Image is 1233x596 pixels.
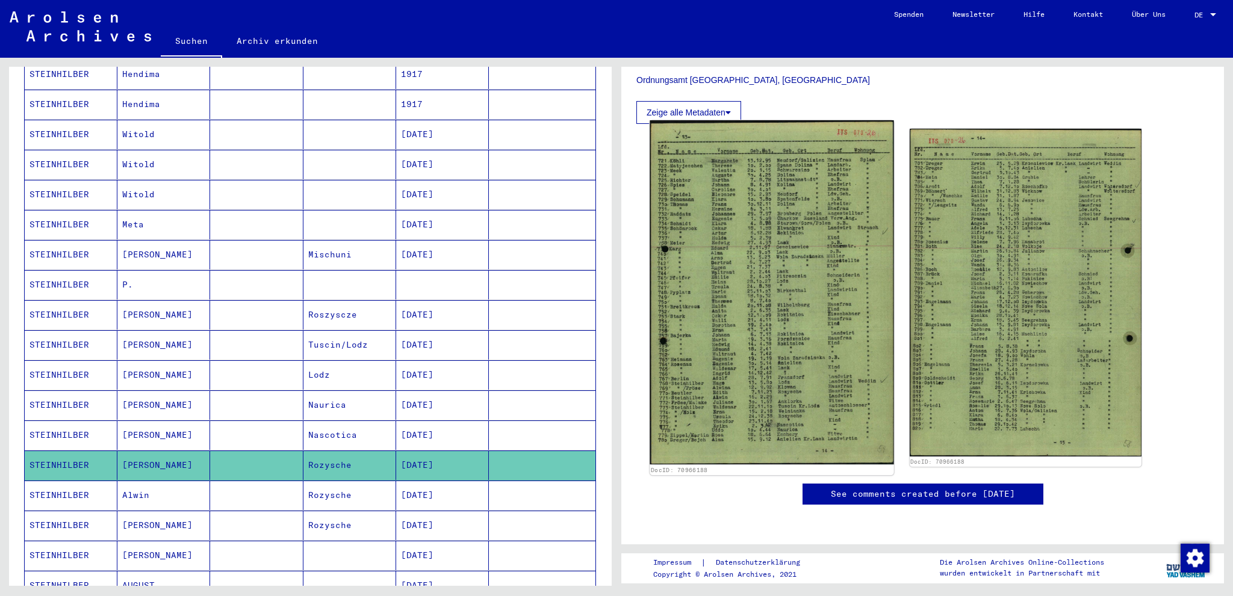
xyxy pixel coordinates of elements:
[1180,543,1209,572] div: Zustimmung ändern
[25,300,117,330] mat-cell: STEINHILBER
[396,240,489,269] mat-cell: [DATE]
[117,90,210,119] mat-cell: Hendima
[117,390,210,420] mat-cell: [PERSON_NAME]
[653,569,815,580] p: Copyright © Arolsen Archives, 2021
[396,390,489,420] mat-cell: [DATE]
[25,481,117,510] mat-cell: STEINHILBER
[396,511,489,540] mat-cell: [DATE]
[25,180,117,209] mat-cell: STEINHILBER
[831,488,1015,500] a: See comments created before [DATE]
[396,360,489,390] mat-cell: [DATE]
[706,556,815,569] a: Datenschutzerklärung
[396,481,489,510] mat-cell: [DATE]
[653,556,701,569] a: Impressum
[117,541,210,570] mat-cell: [PERSON_NAME]
[303,390,396,420] mat-cell: Naurica
[396,450,489,480] mat-cell: [DATE]
[117,360,210,390] mat-cell: [PERSON_NAME]
[636,74,1209,87] p: Ordnungsamt [GEOGRAPHIC_DATA], [GEOGRAPHIC_DATA]
[117,120,210,149] mat-cell: Witold
[651,466,708,473] a: DocID: 70966188
[396,330,489,360] mat-cell: [DATE]
[396,541,489,570] mat-cell: [DATE]
[117,481,210,510] mat-cell: Alwin
[396,60,489,89] mat-cell: 1917
[25,90,117,119] mat-cell: STEINHILBER
[303,360,396,390] mat-cell: Lodz
[303,240,396,269] mat-cell: Mischuni
[396,300,489,330] mat-cell: [DATE]
[25,541,117,570] mat-cell: STEINHILBER
[650,120,893,464] img: 001.jpg
[940,557,1104,568] p: Die Arolsen Archives Online-Collections
[117,240,210,269] mat-cell: [PERSON_NAME]
[117,270,210,300] mat-cell: P.
[396,420,489,450] mat-cell: [DATE]
[396,90,489,119] mat-cell: 1917
[396,150,489,179] mat-cell: [DATE]
[940,568,1104,579] p: wurden entwickelt in Partnerschaft mit
[117,511,210,540] mat-cell: [PERSON_NAME]
[117,180,210,209] mat-cell: Witold
[25,60,117,89] mat-cell: STEINHILBER
[25,240,117,269] mat-cell: STEINHILBER
[25,360,117,390] mat-cell: STEINHILBER
[117,60,210,89] mat-cell: Hendima
[25,330,117,360] mat-cell: STEINHILBER
[25,511,117,540] mat-cell: STEINHILBER
[117,450,210,480] mat-cell: [PERSON_NAME]
[636,101,741,124] button: Zeige alle Metadaten
[25,390,117,420] mat-cell: STEINHILBER
[1181,544,1210,573] img: Zustimmung ändern
[25,450,117,480] mat-cell: STEINHILBER
[10,11,151,41] img: Arolsen_neg.svg
[303,481,396,510] mat-cell: Rozysche
[117,150,210,179] mat-cell: Witold
[303,511,396,540] mat-cell: Rozysche
[396,120,489,149] mat-cell: [DATE]
[161,26,222,58] a: Suchen
[25,270,117,300] mat-cell: STEINHILBER
[910,129,1142,456] img: 002.jpg
[396,210,489,239] mat-cell: [DATE]
[222,26,332,55] a: Archiv erkunden
[117,420,210,450] mat-cell: [PERSON_NAME]
[396,180,489,209] mat-cell: [DATE]
[25,210,117,239] mat-cell: STEINHILBER
[117,330,210,360] mat-cell: [PERSON_NAME]
[910,458,964,465] a: DocID: 70966188
[117,300,210,330] mat-cell: [PERSON_NAME]
[25,120,117,149] mat-cell: STEINHILBER
[1164,553,1209,583] img: yv_logo.png
[303,300,396,330] mat-cell: Roszyscze
[303,450,396,480] mat-cell: Rozysche
[653,556,815,569] div: |
[25,150,117,179] mat-cell: STEINHILBER
[117,210,210,239] mat-cell: Meta
[1194,11,1208,19] span: DE
[25,420,117,450] mat-cell: STEINHILBER
[303,330,396,360] mat-cell: Tuscin/Lodz
[303,420,396,450] mat-cell: Nascotica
